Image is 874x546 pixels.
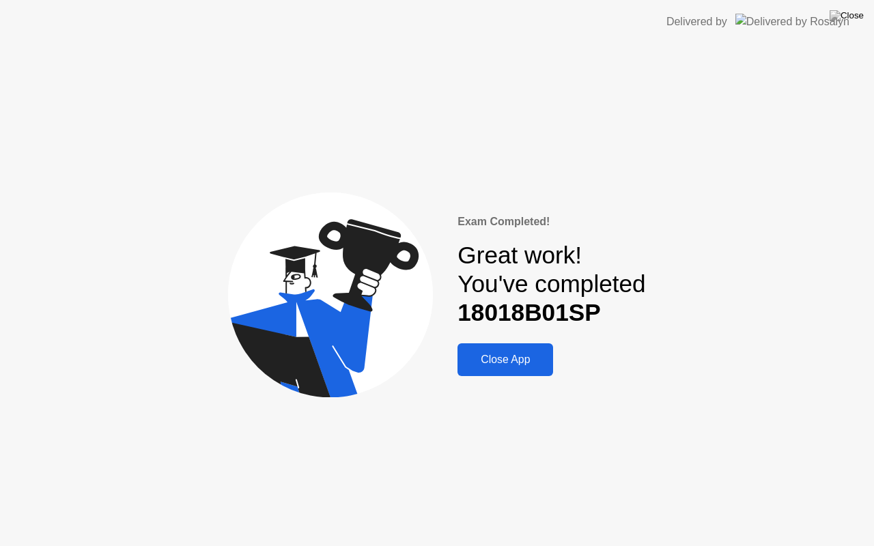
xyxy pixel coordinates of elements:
img: Close [830,10,864,21]
img: Delivered by Rosalyn [735,14,849,29]
div: Exam Completed! [457,214,645,230]
div: Delivered by [666,14,727,30]
b: 18018B01SP [457,299,600,326]
div: Close App [462,354,549,366]
button: Close App [457,343,553,376]
div: Great work! You've completed [457,241,645,328]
